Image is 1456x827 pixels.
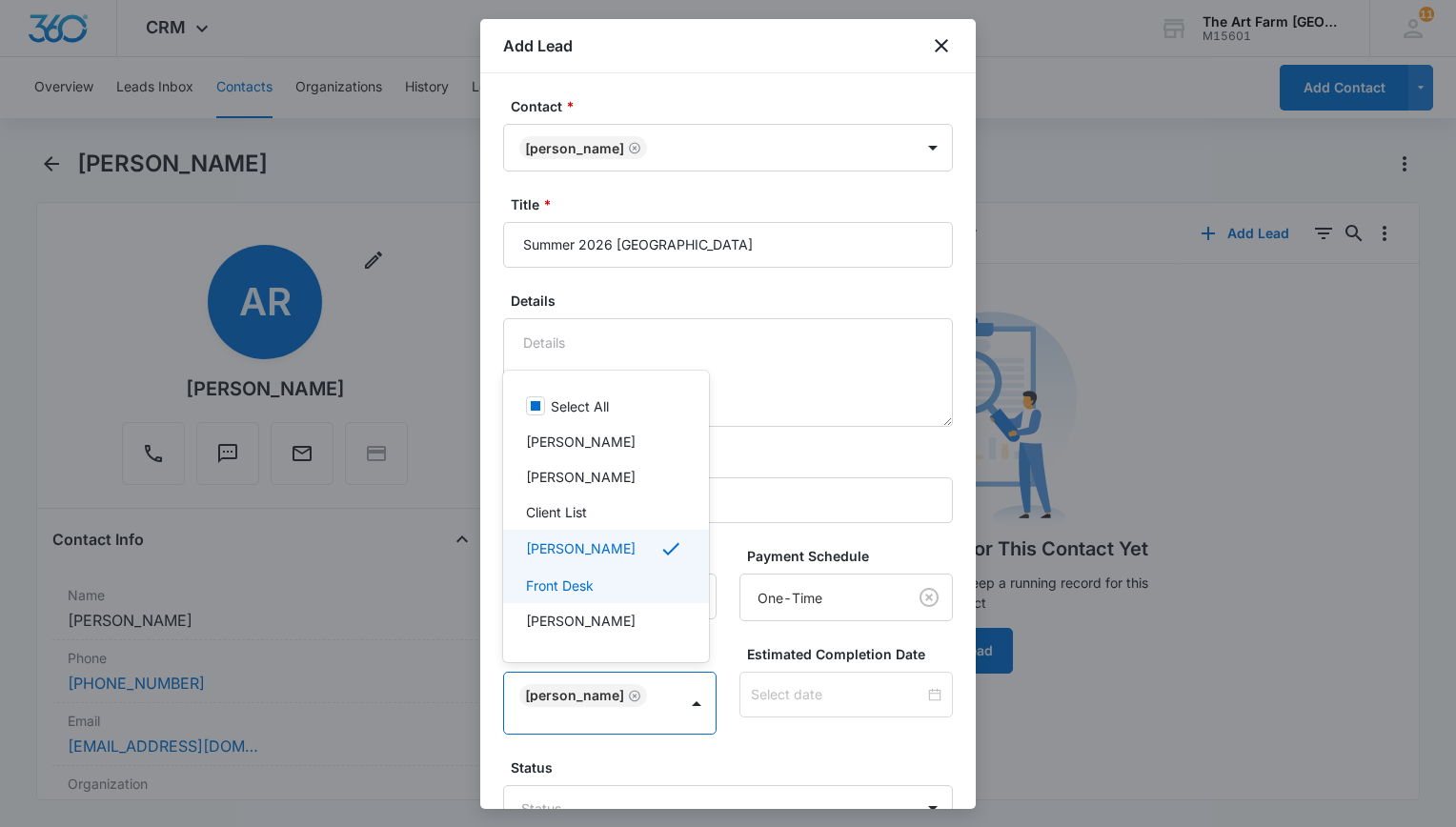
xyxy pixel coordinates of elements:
[526,575,594,595] p: Front Desk
[526,538,636,558] p: [PERSON_NAME]
[526,432,636,452] p: [PERSON_NAME]
[526,467,636,487] p: [PERSON_NAME]
[526,502,587,522] p: Client List
[526,611,636,631] p: [PERSON_NAME]
[551,396,609,416] p: Select All
[526,646,636,666] p: [PERSON_NAME]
